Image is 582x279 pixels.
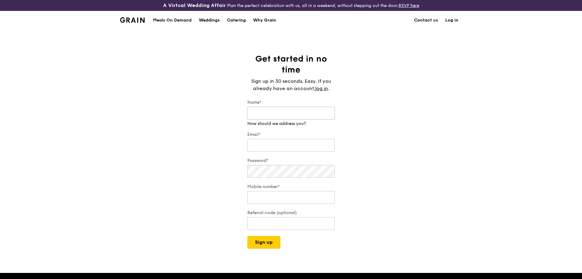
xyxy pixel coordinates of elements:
[247,210,335,216] label: Referral code (optional)
[120,17,145,23] img: Grain
[163,2,226,8] h3: A Virtual Wedding Affair
[199,11,220,29] div: Weddings
[251,78,331,91] span: Sign up in 30 seconds. Easy. If you already have an account,
[247,99,335,106] label: Name*
[442,11,462,29] a: Log in
[399,3,419,8] a: RSVP here
[247,184,335,190] label: Mobile number*
[227,11,246,29] div: Catering
[195,11,223,29] a: Weddings
[247,53,335,75] h1: Get started in no time
[315,85,328,92] a: log in
[153,11,192,29] div: Meals On Demand
[247,121,335,127] div: How should we address you?
[247,236,280,249] button: Sign up
[247,158,335,164] label: Password*
[223,11,249,29] a: Catering
[249,11,280,29] a: Why Grain
[328,86,329,91] span: .
[247,132,335,138] label: Email*
[120,11,145,29] a: GrainGrain
[253,11,276,29] div: Why Grain
[116,2,466,8] div: Plan the perfect celebration with us, all in a weekend, without stepping out the door.
[410,11,442,29] a: Contact us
